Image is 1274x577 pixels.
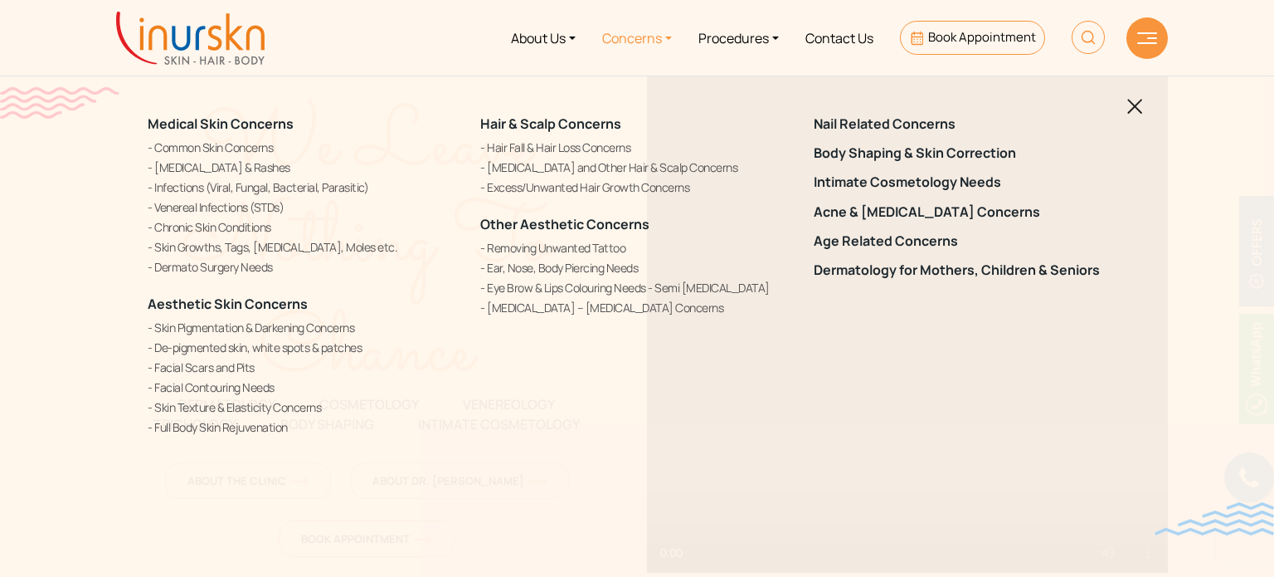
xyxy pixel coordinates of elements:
img: hamLine.svg [1137,32,1157,44]
a: Hair & Scalp Concerns [480,115,621,133]
a: Venereal Infections (STDs) [148,198,460,216]
img: HeaderSearch [1072,21,1105,54]
a: Contact Us [792,7,887,69]
a: Dermatology for Mothers, Children & Seniors [814,262,1126,278]
a: Nail Related Concerns [814,116,1126,132]
img: inurskn-logo [116,12,265,65]
a: Removing Unwanted Tattoo [480,239,793,257]
a: Infections (Viral, Fungal, Bacterial, Parasitic) [148,178,460,196]
a: Common Skin Concerns [148,139,460,156]
a: [MEDICAL_DATA] & Rashes [148,159,460,176]
a: Skin Texture & Elasticity Concerns [148,399,460,416]
a: Facial Scars and Pits [148,359,460,376]
a: Procedures [685,7,792,69]
a: Excess/Unwanted Hair Growth Concerns [480,178,793,196]
span: Book Appointment [928,28,1036,46]
a: About Us [498,7,589,69]
img: bluewave [1155,502,1274,535]
a: Dermato Surgery Needs [148,258,460,276]
a: Acne & [MEDICAL_DATA] Concerns [814,204,1126,220]
img: blackclosed [1127,99,1143,115]
a: Skin Growths, Tags, [MEDICAL_DATA], Moles etc. [148,238,460,256]
a: Skin Pigmentation & Darkening Concerns [148,319,460,336]
a: Ear, Nose, Body Piercing Needs [480,259,793,276]
a: [MEDICAL_DATA] – [MEDICAL_DATA] Concerns [480,299,793,316]
a: Book Appointment [900,21,1045,55]
a: Body Shaping & Skin Correction [814,145,1126,161]
a: Age Related Concerns [814,233,1126,249]
a: [MEDICAL_DATA] and Other Hair & Scalp Concerns [480,159,793,176]
a: Aesthetic Skin Concerns [148,295,308,313]
a: Concerns [589,7,685,69]
a: De-pigmented skin, white spots & patches [148,339,460,356]
a: Full Body Skin Rejuvenation [148,418,460,436]
a: Eye Brow & Lips Colouring Needs - Semi [MEDICAL_DATA] [480,279,793,296]
a: Other Aesthetic Concerns [480,215,649,233]
a: Medical Skin Concerns [148,115,294,133]
a: Chronic Skin Conditions [148,218,460,236]
a: Facial Contouring Needs [148,379,460,396]
a: Intimate Cosmetology Needs [814,174,1126,190]
a: Hair Fall & Hair Loss Concerns [480,139,793,156]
